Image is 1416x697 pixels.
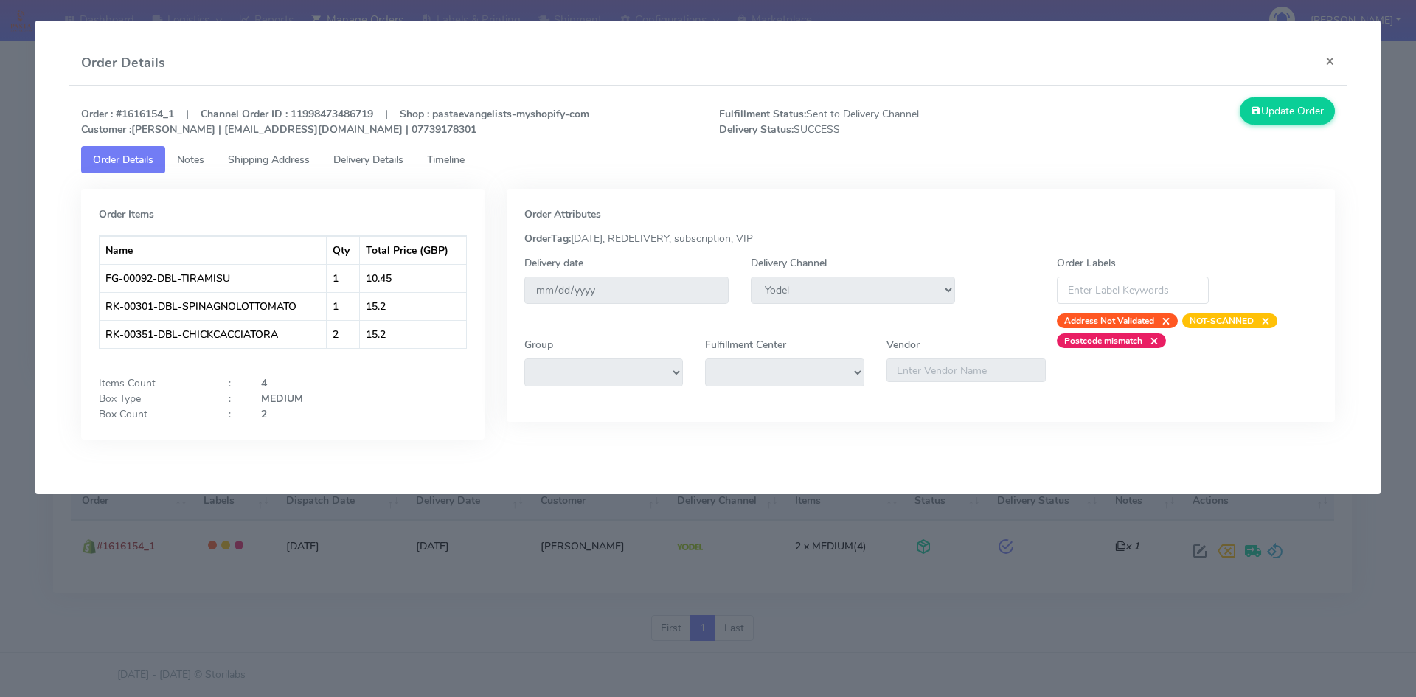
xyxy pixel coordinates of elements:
[524,232,571,246] strong: OrderTag:
[218,406,250,422] div: :
[327,292,360,320] td: 1
[81,122,131,136] strong: Customer :
[719,122,794,136] strong: Delivery Status:
[81,107,589,136] strong: Order : #1616154_1 | Channel Order ID : 11998473486719 | Shop : pastaevangelists-myshopify-com [P...
[719,107,806,121] strong: Fulfillment Status:
[327,264,360,292] td: 1
[1254,313,1270,328] span: ×
[1142,333,1159,348] span: ×
[360,292,465,320] td: 15.2
[360,236,465,264] th: Total Price (GBP)
[327,320,360,348] td: 2
[218,375,250,391] div: :
[261,407,267,421] strong: 2
[1064,335,1142,347] strong: Postcode mismatch
[100,320,327,348] td: RK-00351-DBL-CHICKCACCIATORA
[360,264,465,292] td: 10.45
[261,376,267,390] strong: 4
[524,255,583,271] label: Delivery date
[1057,277,1209,304] input: Enter Label Keywords
[99,207,154,221] strong: Order Items
[1190,315,1254,327] strong: NOT-SCANNED
[524,207,601,221] strong: Order Attributes
[427,153,465,167] span: Timeline
[88,406,218,422] div: Box Count
[327,236,360,264] th: Qty
[886,337,920,353] label: Vendor
[81,146,1336,173] ul: Tabs
[100,236,327,264] th: Name
[100,264,327,292] td: FG-00092-DBL-TIRAMISU
[93,153,153,167] span: Order Details
[886,358,1046,382] input: Enter Vendor Name
[88,375,218,391] div: Items Count
[360,320,465,348] td: 15.2
[513,231,1329,246] div: [DATE], REDELIVERY, subscription, VIP
[333,153,403,167] span: Delivery Details
[88,391,218,406] div: Box Type
[705,337,786,353] label: Fulfillment Center
[1313,41,1347,80] button: Close
[261,392,303,406] strong: MEDIUM
[81,53,165,73] h4: Order Details
[1240,97,1336,125] button: Update Order
[1057,255,1116,271] label: Order Labels
[1064,315,1154,327] strong: Address Not Validated
[751,255,827,271] label: Delivery Channel
[218,391,250,406] div: :
[177,153,204,167] span: Notes
[524,337,553,353] label: Group
[1154,313,1170,328] span: ×
[228,153,310,167] span: Shipping Address
[100,292,327,320] td: RK-00301-DBL-SPINAGNOLOTTOMATO
[708,106,1027,137] span: Sent to Delivery Channel SUCCESS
